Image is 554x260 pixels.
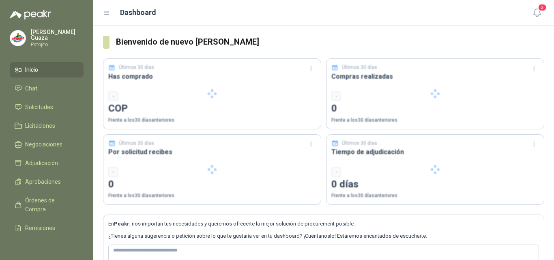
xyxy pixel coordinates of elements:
[10,155,84,171] a: Adjudicación
[108,220,539,228] p: En , nos importan tus necesidades y queremos ofrecerte la mejor solución de procurement posible.
[10,81,84,96] a: Chat
[25,121,55,130] span: Licitaciones
[25,65,38,74] span: Inicio
[10,137,84,152] a: Negociaciones
[530,6,544,20] button: 2
[108,232,539,240] p: ¿Tienes alguna sugerencia o petición sobre lo que te gustaría ver en tu dashboard? ¡Cuéntanoslo! ...
[31,29,84,41] p: [PERSON_NAME] Guaza
[10,220,84,236] a: Remisiones
[25,177,61,186] span: Aprobaciones
[31,42,84,47] p: Patojito
[10,118,84,133] a: Licitaciones
[25,103,53,112] span: Solicitudes
[25,223,55,232] span: Remisiones
[25,159,58,168] span: Adjudicación
[116,36,544,48] h3: Bienvenido de nuevo [PERSON_NAME]
[10,62,84,77] a: Inicio
[25,84,37,93] span: Chat
[25,140,62,149] span: Negociaciones
[10,99,84,115] a: Solicitudes
[10,193,84,217] a: Órdenes de Compra
[10,239,84,254] a: Configuración
[10,10,51,19] img: Logo peakr
[10,174,84,189] a: Aprobaciones
[538,4,547,11] span: 2
[114,221,129,227] b: Peakr
[25,196,76,214] span: Órdenes de Compra
[120,7,156,18] h1: Dashboard
[10,30,26,46] img: Company Logo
